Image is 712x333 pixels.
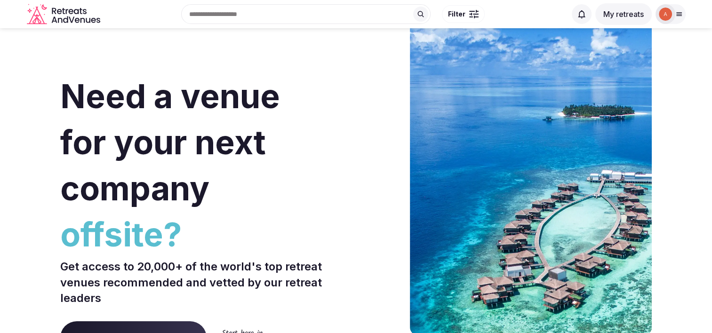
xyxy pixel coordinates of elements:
[27,4,102,25] a: Visit the homepage
[595,9,652,19] a: My retreats
[659,8,672,21] img: anja.titz
[595,3,652,25] button: My retreats
[60,76,280,208] span: Need a venue for your next company
[442,5,485,23] button: Filter
[27,4,102,25] svg: Retreats and Venues company logo
[60,259,352,306] p: Get access to 20,000+ of the world's top retreat venues recommended and vetted by our retreat lea...
[60,212,352,258] span: offsite?
[448,9,465,19] span: Filter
